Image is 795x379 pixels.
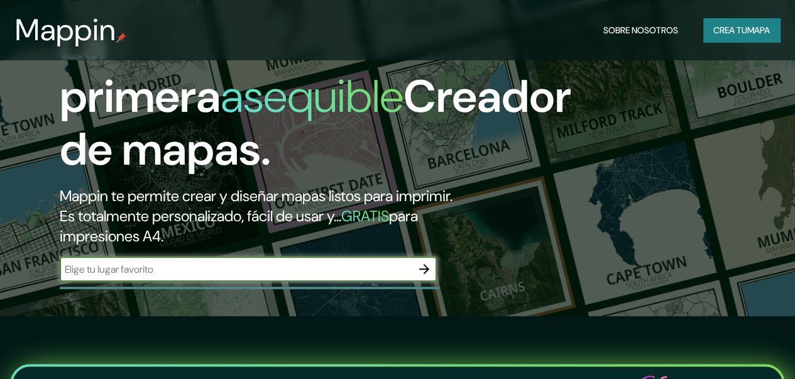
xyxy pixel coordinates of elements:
[598,18,683,42] button: Sobre nosotros
[221,67,403,126] font: asequible
[703,18,780,42] button: Crea tumapa
[60,262,412,277] input: Elige tu lugar favorito
[747,25,770,36] font: mapa
[116,33,126,43] img: pin de mapeo
[15,10,116,50] font: Mappin
[60,14,221,126] font: La primera
[60,206,341,226] font: Es totalmente personalizado, fácil de usar y...
[603,25,678,36] font: Sobre nosotros
[713,25,747,36] font: Crea tu
[60,206,418,246] font: para impresiones A4.
[60,186,452,206] font: Mappin te permite crear y diseñar mapas listos para imprimir.
[60,67,571,179] font: Creador de mapas.
[341,206,389,226] font: GRATIS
